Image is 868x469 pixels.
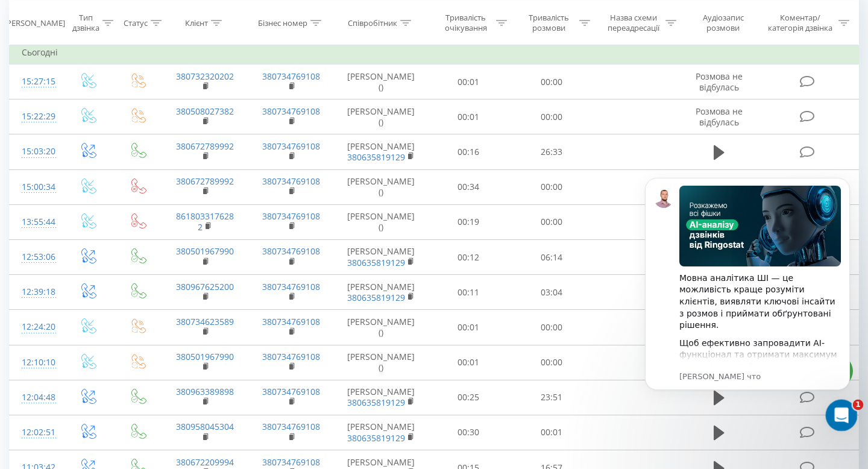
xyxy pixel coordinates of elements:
a: 380501967990 [176,351,234,362]
td: [PERSON_NAME] () [335,65,427,99]
div: 12:10:10 [22,351,51,374]
a: 380635819129 [347,397,405,408]
td: 00:34 [427,169,511,204]
a: 380734769108 [262,351,320,362]
div: Тип дзвінка [72,13,99,33]
div: 12:53:06 [22,245,51,269]
td: 00:01 [427,345,511,380]
a: 380734769108 [262,71,320,82]
td: 00:19 [427,204,511,239]
div: Аудіозапис розмови [690,13,756,33]
a: 380734769108 [262,281,320,292]
div: 12:24:20 [22,315,51,339]
a: 380734623589 [176,316,234,327]
td: [PERSON_NAME] () [335,345,427,380]
td: 00:00 [510,65,593,99]
td: [PERSON_NAME] () [335,169,427,204]
span: Розмова не відбулась [696,105,743,128]
td: 03:04 [510,275,593,310]
a: 380635819129 [347,292,405,303]
td: 26:33 [510,134,593,169]
div: Співробітник [348,17,397,28]
a: 380635819129 [347,432,405,444]
td: [PERSON_NAME] [335,380,427,415]
div: 15:27:15 [22,70,51,93]
div: 15:22:29 [22,105,51,128]
a: 380734769108 [262,105,320,117]
td: 00:25 [427,380,511,415]
td: 00:30 [427,415,511,450]
a: 380963389898 [176,386,234,397]
td: [PERSON_NAME] [335,415,427,450]
div: Тривалість розмови [521,13,576,33]
a: 380734769108 [262,456,320,468]
div: Назва схеми переадресації [604,13,662,33]
a: 380732320202 [176,71,234,82]
a: 380734769108 [262,316,320,327]
span: 1 [853,400,864,411]
td: 00:00 [510,345,593,380]
a: 380672789992 [176,175,234,187]
a: 380967625200 [176,281,234,292]
td: 00:01 [510,415,593,450]
div: 12:04:48 [22,386,51,409]
td: 00:00 [510,169,593,204]
div: 12:02:51 [22,421,51,444]
td: 00:00 [510,204,593,239]
div: 15:00:34 [22,175,51,199]
td: [PERSON_NAME] () [335,99,427,134]
a: 380734769108 [262,140,320,152]
a: 380734769108 [262,245,320,257]
td: 00:01 [427,310,511,345]
td: 00:12 [427,240,511,275]
a: 380672789992 [176,140,234,152]
div: [PERSON_NAME] [4,17,65,28]
div: 12:39:18 [22,280,51,304]
td: 00:11 [427,275,511,310]
a: 380635819129 [347,151,405,163]
div: Бізнес номер [258,17,307,28]
span: Розмова не відбулась [696,71,743,93]
td: [PERSON_NAME] [335,134,427,169]
a: 380734769108 [262,210,320,222]
td: [PERSON_NAME] () [335,310,427,345]
a: 380734769108 [262,386,320,397]
iframe: Intercom live chat [826,400,858,432]
td: 06:14 [510,240,593,275]
a: 380672209994 [176,456,234,468]
td: [PERSON_NAME] () [335,204,427,239]
a: 8618033176282 [176,210,234,233]
a: 380734769108 [262,175,320,187]
a: 380958045304 [176,421,234,432]
a: 380734769108 [262,421,320,432]
td: 00:00 [510,310,593,345]
div: 15:03:20 [22,140,51,163]
td: Сьогодні [10,40,859,65]
div: Тривалість очікування [438,13,494,33]
a: 380508027382 [176,105,234,117]
iframe: Intercom notifications сообщение [627,160,868,436]
div: Коментар/категорія дзвінка [765,13,835,33]
td: 00:00 [510,99,593,134]
td: 00:16 [427,134,511,169]
td: 23:51 [510,380,593,415]
div: Клієнт [185,17,208,28]
div: Статус [124,17,148,28]
td: 00:01 [427,99,511,134]
td: [PERSON_NAME] [335,240,427,275]
td: 00:01 [427,65,511,99]
a: 380635819129 [347,257,405,268]
td: [PERSON_NAME] [335,275,427,310]
div: 13:55:44 [22,210,51,234]
a: 380501967990 [176,245,234,257]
